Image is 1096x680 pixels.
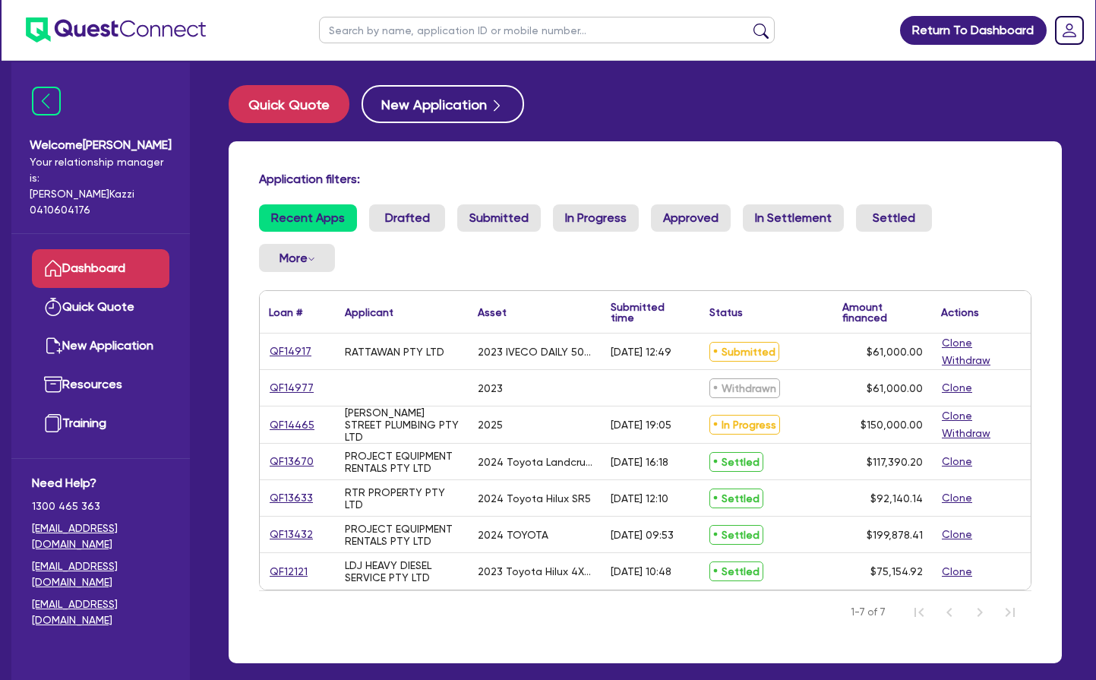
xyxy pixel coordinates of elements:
div: [DATE] 12:10 [611,492,668,504]
span: Welcome [PERSON_NAME] [30,136,172,154]
button: Withdraw [941,352,991,369]
span: Your relationship manager is: [PERSON_NAME] Kazzi 0410604176 [30,154,172,218]
div: Submitted time [611,302,677,323]
div: [DATE] 19:05 [611,419,671,431]
div: 2024 Toyota Landcruiser LC79 V8 GXL Single Cab Chassis [478,456,592,468]
button: Last Page [995,597,1025,628]
a: New Application [32,327,169,365]
button: Clone [941,407,973,425]
div: 2025 [478,419,503,431]
span: $92,140.14 [870,492,923,504]
div: [DATE] 09:53 [611,529,674,541]
a: Resources [32,365,169,404]
div: 2023 Toyota Hilux 4X4 SR TD Extra Cab Chassis Auto [478,565,592,577]
a: Return To Dashboard [900,16,1047,45]
span: Withdrawn [709,378,780,398]
button: Clone [941,453,973,470]
a: Settled [856,204,932,232]
button: New Application [362,85,524,123]
div: [DATE] 12:49 [611,346,671,358]
button: Clone [941,489,973,507]
span: Need Help? [32,474,169,492]
div: Applicant [345,307,393,318]
button: First Page [904,597,934,628]
a: Recent Apps [259,204,357,232]
button: Clone [941,563,973,580]
button: Clone [941,526,973,543]
a: QF13670 [269,453,314,470]
a: Dropdown toggle [1050,11,1089,50]
a: In Settlement [743,204,844,232]
span: $199,878.41 [867,529,923,541]
a: Drafted [369,204,445,232]
img: new-application [44,337,62,355]
input: Search by name, application ID or mobile number... [319,17,775,43]
a: QF13633 [269,489,314,507]
button: Quick Quote [229,85,349,123]
span: $75,154.92 [870,565,923,577]
span: 1-7 of 7 [851,605,886,620]
a: QF14465 [269,416,315,434]
button: Dropdown toggle [259,244,335,272]
div: PROJECT EQUIPMENT RENTALS PTY LTD [345,523,460,547]
a: QF12121 [269,563,308,580]
div: 2024 Toyota Hilux SR5 [478,492,591,504]
div: [PERSON_NAME] STREET PLUMBING PTY LTD [345,406,460,443]
a: QF14977 [269,379,314,397]
div: RTR PROPERTY PTY LTD [345,486,460,511]
span: $150,000.00 [861,419,923,431]
img: training [44,414,62,432]
img: quick-quote [44,298,62,316]
a: Approved [651,204,731,232]
div: Amount financed [842,302,923,323]
span: In Progress [709,415,780,435]
a: Submitted [457,204,541,232]
div: Loan # [269,307,302,318]
div: 2023 [478,382,503,394]
img: quest-connect-logo-blue [26,17,206,43]
div: Status [709,307,743,318]
a: [EMAIL_ADDRESS][DOMAIN_NAME] [32,520,169,552]
div: 2024 TOYOTA [478,529,548,541]
a: QF13432 [269,526,314,543]
a: Training [32,404,169,443]
div: Asset [478,307,507,318]
a: Quick Quote [32,288,169,327]
div: PROJECT EQUIPMENT RENTALS PTY LTD [345,450,460,474]
div: [DATE] 16:18 [611,456,668,468]
button: Clone [941,379,973,397]
a: Dashboard [32,249,169,288]
button: Clone [941,334,973,352]
span: Settled [709,452,763,472]
a: [EMAIL_ADDRESS][DOMAIN_NAME] [32,596,169,628]
span: Submitted [709,342,779,362]
a: In Progress [553,204,639,232]
span: Settled [709,489,763,508]
a: QF14917 [269,343,312,360]
div: LDJ HEAVY DIESEL SERVICE PTY LTD [345,559,460,584]
button: Withdraw [941,425,991,442]
div: Actions [941,307,979,318]
span: Settled [709,561,763,581]
button: Next Page [965,597,995,628]
div: 2023 IVECO DAILY 50C18 [478,346,592,358]
div: RATTAWAN PTY LTD [345,346,444,358]
span: 1300 465 363 [32,498,169,514]
img: resources [44,375,62,394]
span: $117,390.20 [867,456,923,468]
button: Previous Page [934,597,965,628]
span: $61,000.00 [867,346,923,358]
div: [DATE] 10:48 [611,565,671,577]
span: Settled [709,525,763,545]
span: $61,000.00 [867,382,923,394]
h4: Application filters: [259,172,1031,186]
img: icon-menu-close [32,87,61,115]
a: [EMAIL_ADDRESS][DOMAIN_NAME] [32,558,169,590]
a: Quick Quote [229,85,362,123]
